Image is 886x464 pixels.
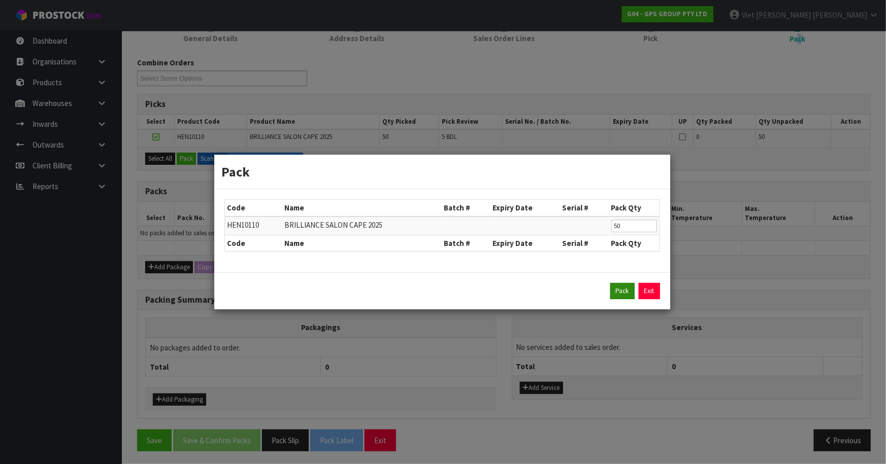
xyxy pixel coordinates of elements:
[610,283,635,299] button: Pack
[560,235,609,251] th: Serial #
[609,200,660,216] th: Pack Qty
[282,235,441,251] th: Name
[490,235,560,251] th: Expiry Date
[441,235,490,251] th: Batch #
[225,235,282,251] th: Code
[222,162,663,181] h3: Pack
[639,283,660,299] a: Exit
[225,200,282,216] th: Code
[441,200,490,216] th: Batch #
[560,200,609,216] th: Serial #
[282,200,441,216] th: Name
[227,220,259,230] span: HEN10110
[490,200,560,216] th: Expiry Date
[284,220,382,230] span: BRILLIANCE SALON CAPE 2025
[609,235,660,251] th: Pack Qty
